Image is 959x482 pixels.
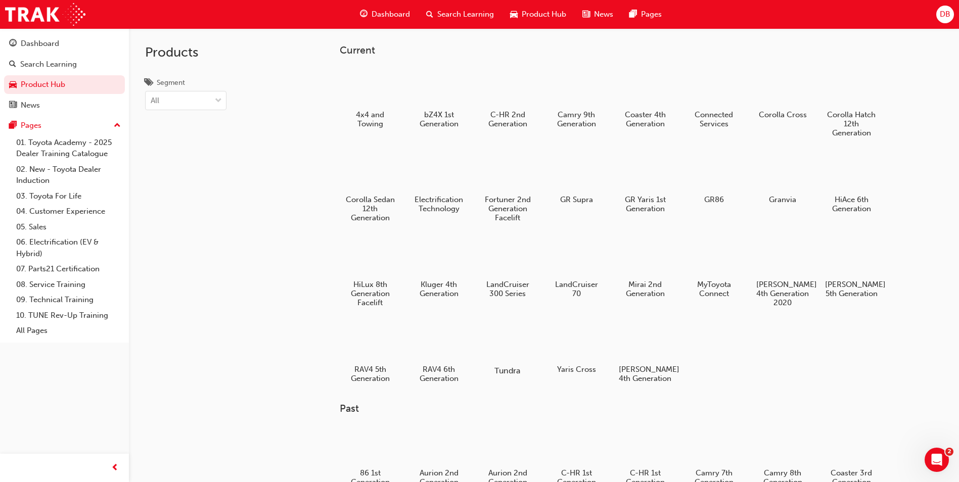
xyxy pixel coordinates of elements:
[408,234,469,302] a: Kluger 4th Generation
[688,110,741,128] h5: Connected Services
[683,64,744,132] a: Connected Services
[340,149,400,226] a: Corolla Sedan 12th Generation
[821,64,882,141] a: Corolla Hatch 12th Generation
[21,38,59,50] div: Dashboard
[413,280,466,298] h5: Kluger 4th Generation
[550,365,603,374] h5: Yaris Cross
[426,8,433,21] span: search-icon
[408,319,469,387] a: RAV4 6th Generation
[477,64,538,132] a: C-HR 2nd Generation
[4,75,125,94] a: Product Hub
[522,9,566,20] span: Product Hub
[821,234,882,302] a: [PERSON_NAME] 5th Generation
[344,365,397,383] h5: RAV4 5th Generation
[756,110,809,119] h5: Corolla Cross
[756,280,809,307] h5: [PERSON_NAME] 4th Generation 2020
[752,64,813,123] a: Corolla Cross
[546,64,607,132] a: Camry 9th Generation
[752,234,813,311] a: [PERSON_NAME] 4th Generation 2020
[825,110,878,137] h5: Corolla Hatch 12th Generation
[546,149,607,208] a: GR Supra
[825,280,878,298] h5: [PERSON_NAME] 5th Generation
[619,280,672,298] h5: Mirai 2nd Generation
[619,195,672,213] h5: GR Yaris 1st Generation
[352,4,418,25] a: guage-iconDashboard
[480,366,536,375] h5: Tundra
[4,55,125,74] a: Search Learning
[12,261,125,277] a: 07. Parts21 Certification
[481,280,534,298] h5: LandCruiser 300 Series
[12,277,125,293] a: 08. Service Training
[641,9,662,20] span: Pages
[615,319,675,387] a: [PERSON_NAME] 4th Generation
[9,60,16,69] span: search-icon
[344,110,397,128] h5: 4x4 and Towing
[413,110,466,128] h5: bZ4X 1st Generation
[550,280,603,298] h5: LandCruiser 70
[340,64,400,132] a: 4x4 and Towing
[408,149,469,217] a: Electrification Technology
[12,292,125,308] a: 09. Technical Training
[9,121,17,130] span: pages-icon
[574,4,621,25] a: news-iconNews
[615,234,675,302] a: Mirai 2nd Generation
[477,234,538,302] a: LandCruiser 300 Series
[615,64,675,132] a: Coaster 4th Generation
[615,149,675,217] a: GR Yaris 1st Generation
[594,9,613,20] span: News
[688,195,741,204] h5: GR86
[619,365,672,383] h5: [PERSON_NAME] 4th Generation
[481,195,534,222] h5: Fortuner 2nd Generation Facelift
[360,8,368,21] span: guage-icon
[344,280,397,307] h5: HiLux 8th Generation Facelift
[925,448,949,472] iframe: Intercom live chat
[12,135,125,162] a: 01. Toyota Academy - 2025 Dealer Training Catalogue
[408,64,469,132] a: bZ4X 1st Generation
[510,8,518,21] span: car-icon
[4,96,125,115] a: News
[111,462,119,474] span: prev-icon
[151,95,159,107] div: All
[683,149,744,208] a: GR86
[629,8,637,21] span: pages-icon
[12,308,125,323] a: 10. TUNE Rev-Up Training
[4,116,125,135] button: Pages
[619,110,672,128] h5: Coaster 4th Generation
[550,110,603,128] h5: Camry 9th Generation
[621,4,670,25] a: pages-iconPages
[752,149,813,208] a: Granvia
[12,204,125,219] a: 04. Customer Experience
[413,195,466,213] h5: Electrification Technology
[821,149,882,217] a: HiAce 6th Generation
[340,44,914,56] h3: Current
[477,149,538,226] a: Fortuner 2nd Generation Facelift
[12,219,125,235] a: 05. Sales
[5,3,85,26] img: Trak
[12,162,125,188] a: 02. New - Toyota Dealer Induction
[546,319,607,377] a: Yaris Cross
[145,44,226,61] h2: Products
[936,6,954,23] button: DB
[340,234,400,311] a: HiLux 8th Generation Facelift
[340,403,914,414] h3: Past
[477,319,538,377] a: Tundra
[546,234,607,302] a: LandCruiser 70
[12,234,125,261] a: 06. Electrification (EV & Hybrid)
[9,101,17,110] span: news-icon
[683,234,744,302] a: MyToyota Connect
[502,4,574,25] a: car-iconProduct Hub
[688,280,741,298] h5: MyToyota Connect
[145,79,153,88] span: tags-icon
[114,119,121,132] span: up-icon
[940,9,950,20] span: DB
[12,323,125,339] a: All Pages
[21,120,41,131] div: Pages
[481,110,534,128] h5: C-HR 2nd Generation
[945,448,953,456] span: 2
[550,195,603,204] h5: GR Supra
[418,4,502,25] a: search-iconSearch Learning
[20,59,77,70] div: Search Learning
[437,9,494,20] span: Search Learning
[372,9,410,20] span: Dashboard
[4,32,125,116] button: DashboardSearch LearningProduct HubNews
